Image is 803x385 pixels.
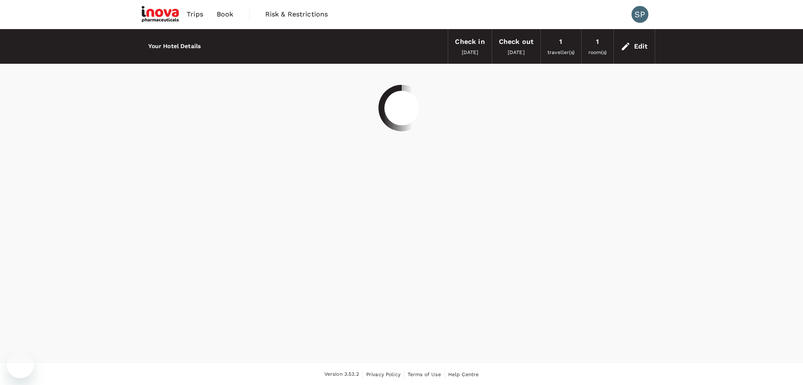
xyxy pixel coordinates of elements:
[265,9,328,19] span: Risk & Restrictions
[632,6,648,23] div: SP
[448,371,479,377] span: Help Centre
[187,9,203,19] span: Trips
[559,36,562,48] div: 1
[366,371,400,377] span: Privacy Policy
[148,42,201,51] h6: Your Hotel Details
[462,49,479,55] span: [DATE]
[455,36,485,48] div: Check in
[596,36,599,48] div: 1
[448,370,479,379] a: Help Centre
[408,370,441,379] a: Terms of Use
[217,9,234,19] span: Book
[142,5,180,24] img: iNova Pharmaceuticals
[499,36,534,48] div: Check out
[588,49,607,55] span: room(s)
[508,49,525,55] span: [DATE]
[547,49,574,55] span: traveller(s)
[634,41,648,52] div: Edit
[408,371,441,377] span: Terms of Use
[7,351,34,378] iframe: Botón para iniciar la ventana de mensajería
[366,370,400,379] a: Privacy Policy
[324,370,359,379] span: Version 3.53.2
